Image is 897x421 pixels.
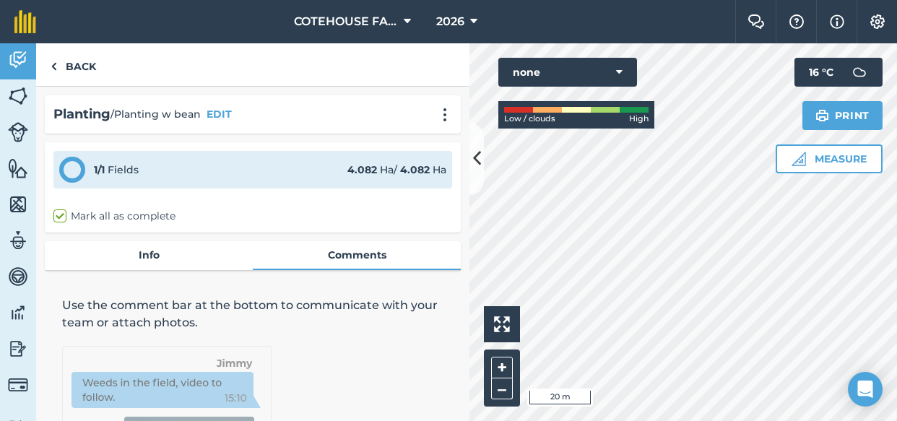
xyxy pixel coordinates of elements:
[747,14,765,29] img: Two speech bubbles overlapping with the left bubble in the forefront
[8,49,28,71] img: svg+xml;base64,PD94bWwgdmVyc2lvbj0iMS4wIiBlbmNvZGluZz0idXRmLTgiPz4KPCEtLSBHZW5lcmF0b3I6IEFkb2JlIE...
[400,163,430,176] strong: 4.082
[869,14,886,29] img: A cog icon
[802,101,883,130] button: Print
[8,194,28,215] img: svg+xml;base64,PHN2ZyB4bWxucz0iaHR0cDovL3d3dy53My5vcmcvMjAwMC9zdmciIHdpZHRoPSI1NiIgaGVpZ2h0PSI2MC...
[207,106,232,122] button: EDIT
[8,122,28,142] img: svg+xml;base64,PD94bWwgdmVyc2lvbj0iMS4wIiBlbmNvZGluZz0idXRmLTgiPz4KPCEtLSBHZW5lcmF0b3I6IEFkb2JlIE...
[498,58,637,87] button: none
[845,58,874,87] img: svg+xml;base64,PD94bWwgdmVyc2lvbj0iMS4wIiBlbmNvZGluZz0idXRmLTgiPz4KPCEtLSBHZW5lcmF0b3I6IEFkb2JlIE...
[848,372,883,407] div: Open Intercom Messenger
[94,163,105,176] strong: 1 / 1
[110,106,201,122] span: / Planting w bean
[51,58,57,75] img: svg+xml;base64,PHN2ZyB4bWxucz0iaHR0cDovL3d3dy53My5vcmcvMjAwMC9zdmciIHdpZHRoPSI5IiBoZWlnaHQ9IjI0Ii...
[436,108,454,122] img: svg+xml;base64,PHN2ZyB4bWxucz0iaHR0cDovL3d3dy53My5vcmcvMjAwMC9zdmciIHdpZHRoPSIyMCIgaGVpZ2h0PSIyNC...
[36,43,110,86] a: Back
[8,302,28,324] img: svg+xml;base64,PD94bWwgdmVyc2lvbj0iMS4wIiBlbmNvZGluZz0idXRmLTgiPz4KPCEtLSBHZW5lcmF0b3I6IEFkb2JlIE...
[347,162,446,178] div: Ha / Ha
[8,230,28,251] img: svg+xml;base64,PD94bWwgdmVyc2lvbj0iMS4wIiBlbmNvZGluZz0idXRmLTgiPz4KPCEtLSBHZW5lcmF0b3I6IEFkb2JlIE...
[629,113,649,126] span: High
[14,10,36,33] img: fieldmargin Logo
[815,107,829,124] img: svg+xml;base64,PHN2ZyB4bWxucz0iaHR0cDovL3d3dy53My5vcmcvMjAwMC9zdmciIHdpZHRoPSIxOSIgaGVpZ2h0PSIyNC...
[809,58,833,87] span: 16 ° C
[494,316,510,332] img: Four arrows, one pointing top left, one top right, one bottom right and the last bottom left
[776,144,883,173] button: Measure
[794,58,883,87] button: 16 °C
[8,85,28,107] img: svg+xml;base64,PHN2ZyB4bWxucz0iaHR0cDovL3d3dy53My5vcmcvMjAwMC9zdmciIHdpZHRoPSI1NiIgaGVpZ2h0PSI2MC...
[53,209,175,224] label: Mark all as complete
[53,104,110,125] h2: Planting
[792,152,806,166] img: Ruler icon
[94,162,139,178] div: Fields
[8,157,28,179] img: svg+xml;base64,PHN2ZyB4bWxucz0iaHR0cDovL3d3dy53My5vcmcvMjAwMC9zdmciIHdpZHRoPSI1NiIgaGVpZ2h0PSI2MC...
[253,241,461,269] a: Comments
[62,297,443,331] p: Use the comment bar at the bottom to communicate with your team or attach photos.
[8,375,28,395] img: svg+xml;base64,PD94bWwgdmVyc2lvbj0iMS4wIiBlbmNvZGluZz0idXRmLTgiPz4KPCEtLSBHZW5lcmF0b3I6IEFkb2JlIE...
[504,113,555,126] span: Low / clouds
[788,14,805,29] img: A question mark icon
[45,241,253,269] a: Info
[294,13,398,30] span: COTEHOUSE FARM
[347,163,377,176] strong: 4.082
[8,338,28,360] img: svg+xml;base64,PD94bWwgdmVyc2lvbj0iMS4wIiBlbmNvZGluZz0idXRmLTgiPz4KPCEtLSBHZW5lcmF0b3I6IEFkb2JlIE...
[8,266,28,287] img: svg+xml;base64,PD94bWwgdmVyc2lvbj0iMS4wIiBlbmNvZGluZz0idXRmLTgiPz4KPCEtLSBHZW5lcmF0b3I6IEFkb2JlIE...
[830,13,844,30] img: svg+xml;base64,PHN2ZyB4bWxucz0iaHR0cDovL3d3dy53My5vcmcvMjAwMC9zdmciIHdpZHRoPSIxNyIgaGVpZ2h0PSIxNy...
[491,357,513,378] button: +
[436,13,464,30] span: 2026
[491,378,513,399] button: –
